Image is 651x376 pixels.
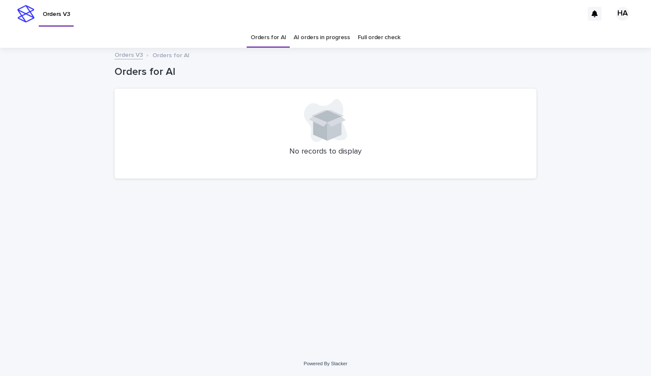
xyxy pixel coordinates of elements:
a: Orders for AI [251,28,286,48]
h1: Orders for AI [115,66,536,78]
a: AI orders in progress [294,28,350,48]
a: Full order check [358,28,400,48]
a: Orders V3 [115,49,143,59]
div: HA [616,7,629,21]
a: Powered By Stacker [304,361,347,366]
img: stacker-logo-s-only.png [17,5,34,22]
p: Orders for AI [152,50,189,59]
p: No records to display [125,147,526,157]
